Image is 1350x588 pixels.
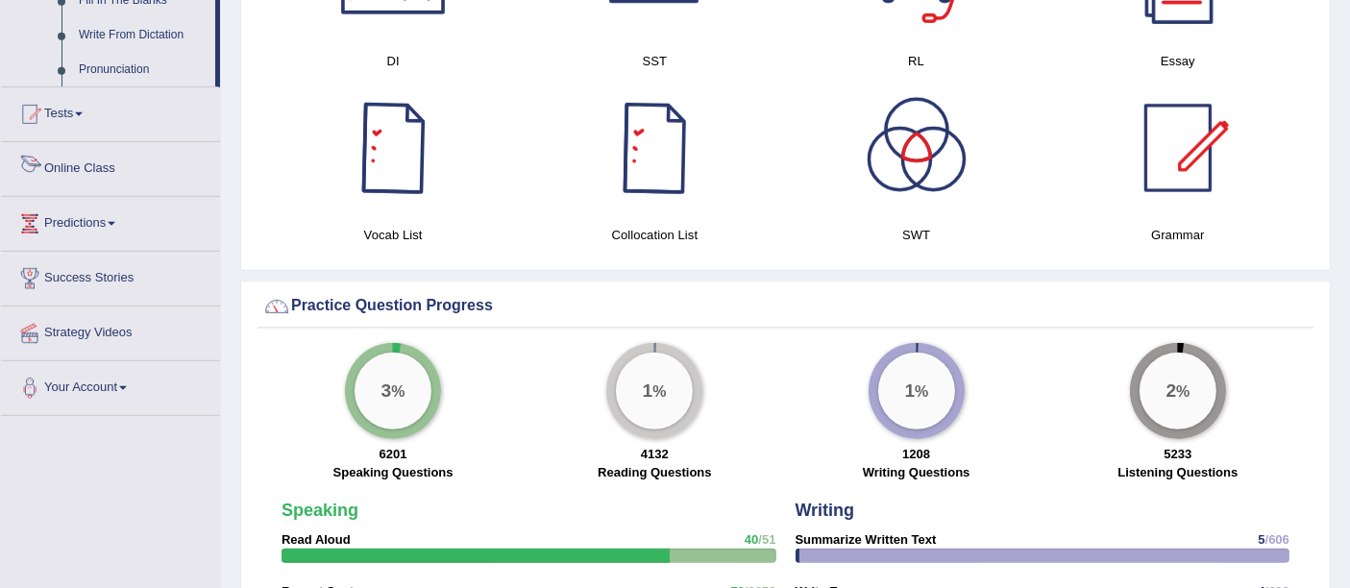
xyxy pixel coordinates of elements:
h4: Collocation List [533,225,775,245]
div: % [355,353,431,429]
big: 2 [1166,380,1176,402]
label: Listening Questions [1117,463,1238,481]
label: Reading Questions [598,463,711,481]
strong: Writing [796,501,855,520]
div: % [1140,353,1216,429]
h4: RL [796,51,1038,71]
h4: SWT [796,225,1038,245]
h4: Vocab List [272,225,514,245]
a: Pronunciation [70,53,215,87]
div: % [878,353,955,429]
a: Online Class [1,142,220,190]
strong: Summarize Written Text [796,532,937,547]
strong: 1208 [902,447,930,461]
strong: 4132 [641,447,669,461]
a: Strategy Videos [1,306,220,355]
big: 1 [904,380,915,402]
span: 40 [745,532,758,547]
strong: 6201 [380,447,407,461]
a: Tests [1,87,220,135]
div: % [616,353,693,429]
h4: Grammar [1057,225,1299,245]
label: Writing Questions [863,463,970,481]
span: 5 [1258,532,1264,547]
span: /606 [1265,532,1289,547]
a: Your Account [1,361,220,409]
div: Practice Question Progress [262,292,1309,321]
strong: Read Aloud [282,532,351,547]
strong: Speaking [282,501,358,520]
a: Predictions [1,197,220,245]
h4: SST [533,51,775,71]
h4: Essay [1057,51,1299,71]
span: /51 [758,532,775,547]
big: 1 [643,380,653,402]
strong: 5233 [1164,447,1191,461]
a: Write From Dictation [70,18,215,53]
big: 3 [381,380,392,402]
h4: DI [272,51,514,71]
label: Speaking Questions [333,463,454,481]
a: Success Stories [1,252,220,300]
